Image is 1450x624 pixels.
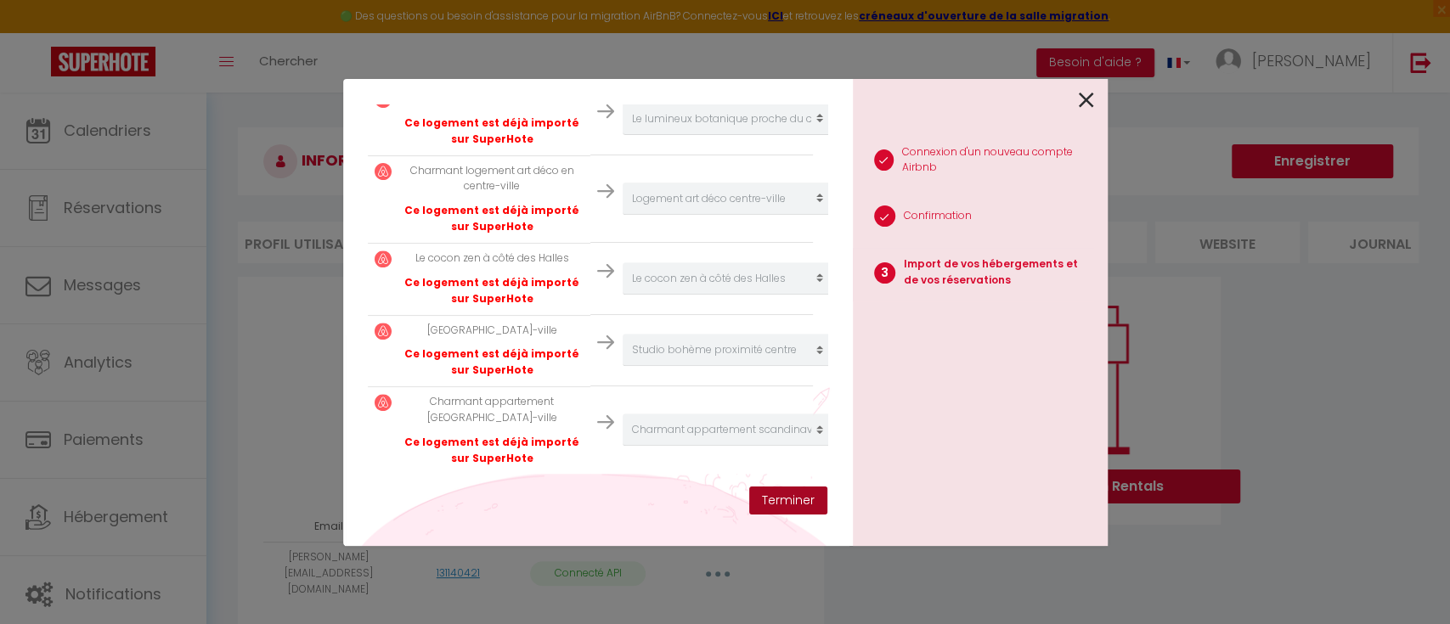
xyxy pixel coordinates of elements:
button: Ouvrir le widget de chat LiveChat [14,7,65,58]
p: Ce logement est déjà importé sur SuperHote [400,275,584,307]
p: Charmant logement art déco en centre-ville [400,163,584,195]
p: Ce logement est déjà importé sur SuperHote [400,346,584,379]
p: Confirmation [904,208,972,224]
p: Import de vos hébergements et de vos réservations [904,256,1094,289]
p: Connexion d'un nouveau compte Airbnb [902,144,1094,177]
span: 3 [874,262,895,284]
p: Ce logement est déjà importé sur SuperHote [400,203,584,235]
p: Charmant appartement [GEOGRAPHIC_DATA]-ville [400,394,584,426]
p: Le cocon zen à côté des Halles [400,250,584,267]
p: Ce logement est déjà importé sur SuperHote [400,115,584,148]
p: [GEOGRAPHIC_DATA]-ville [400,323,584,339]
button: Terminer [749,486,827,515]
p: Ce logement est déjà importé sur SuperHote [400,435,584,467]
